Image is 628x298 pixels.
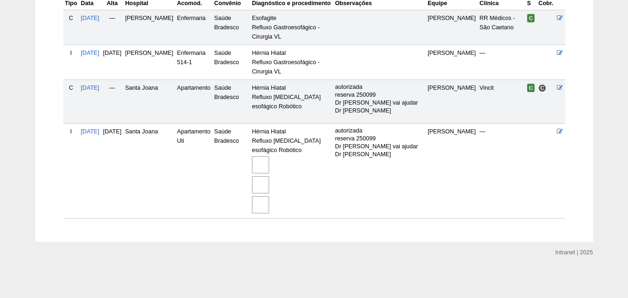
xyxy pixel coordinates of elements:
[426,10,478,45] td: [PERSON_NAME]
[212,10,250,45] td: Saúde Bradesco
[426,79,478,123] td: [PERSON_NAME]
[478,79,525,123] td: Vincit
[123,45,175,79] td: [PERSON_NAME]
[65,127,77,136] div: I
[212,45,250,79] td: Saúde Bradesco
[123,124,175,219] td: Santa Joana
[65,48,77,58] div: I
[527,14,535,22] span: Confirmada
[426,124,478,219] td: [PERSON_NAME]
[103,50,122,56] span: [DATE]
[175,124,212,219] td: Apartamento Uti
[123,10,175,45] td: [PERSON_NAME]
[555,248,593,257] div: Intranet | 2025
[478,10,525,45] td: RR Médicos - São Caetano
[175,45,212,79] td: Enfermaria 514-1
[101,79,124,123] td: —
[478,45,525,79] td: —
[335,83,424,115] p: autorizada reserva 250099 Dr [PERSON_NAME] vai ajudar Dr [PERSON_NAME]
[335,127,424,159] p: autorizada reserva 250099 Dr [PERSON_NAME] vai ajudar Dr [PERSON_NAME]
[250,79,333,123] td: Hérnia Hiatal Refluxo [MEDICAL_DATA] esofágico Robótico
[81,50,99,56] a: [DATE]
[250,45,333,79] td: Hérnia Hiatal Refluxo Gastroesofágico - Cirurgia VL
[538,84,546,92] span: Consultório
[65,13,77,23] div: C
[175,10,212,45] td: Enfermaria
[478,124,525,219] td: —
[81,85,99,91] a: [DATE]
[123,79,175,123] td: Santa Joana
[527,84,535,92] span: Confirmada
[81,128,99,135] a: [DATE]
[426,45,478,79] td: [PERSON_NAME]
[101,10,124,45] td: —
[175,79,212,123] td: Apartamento
[81,15,99,21] a: [DATE]
[212,79,250,123] td: Saúde Bradesco
[250,124,333,219] td: Hérnia Hiatal Refluxo [MEDICAL_DATA] esofágico Robótico
[212,124,250,219] td: Saúde Bradesco
[65,83,77,93] div: C
[103,128,122,135] span: [DATE]
[250,10,333,45] td: Esofagite Refluxo Gastroesofágico - Cirurgia VL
